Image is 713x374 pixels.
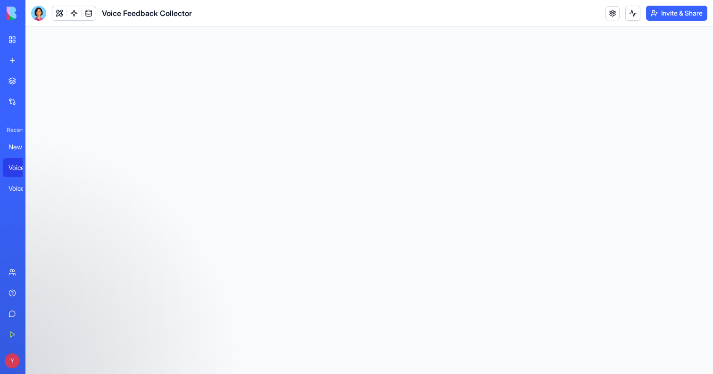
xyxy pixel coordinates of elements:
[8,163,35,172] div: Voice Feedback Collector
[646,6,707,21] button: Invite & Share
[102,8,192,19] span: Voice Feedback Collector
[3,138,41,156] a: New App
[134,303,323,369] iframe: Intercom notifications message
[7,7,65,20] img: logo
[3,158,41,177] a: Voice Feedback Collector
[8,184,35,193] div: Voice Feedback Collector
[3,179,41,198] a: Voice Feedback Collector
[8,142,35,152] div: New App
[3,126,23,134] span: Recent
[5,353,20,368] span: Y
